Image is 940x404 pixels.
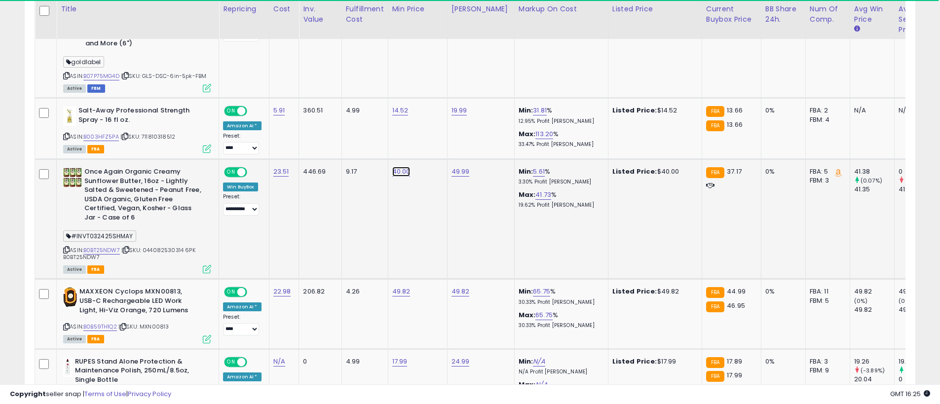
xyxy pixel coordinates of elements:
[519,130,601,148] div: %
[225,358,237,366] span: ON
[854,185,894,194] div: 41.35
[810,296,842,305] div: FBM: 5
[519,311,601,329] div: %
[765,167,798,176] div: 0%
[854,357,894,366] div: 19.26
[519,202,601,209] p: 19.62% Profit [PERSON_NAME]
[905,177,928,184] small: (-100%)
[118,323,169,331] span: | SKU: MXN00813
[612,167,657,176] b: Listed Price:
[519,287,601,305] div: %
[727,120,743,129] span: 13.66
[63,230,136,242] span: #INVT032425SHMAY
[533,106,547,115] a: 31.81
[63,357,73,377] img: 2140uH9svTL._SL40_.jpg
[87,265,104,274] span: FBA
[899,305,939,314] div: 49.82
[519,4,604,14] div: Markup on Cost
[854,167,894,176] div: 41.38
[519,357,533,366] b: Min:
[451,106,467,115] a: 19.99
[612,167,694,176] div: $40.00
[128,389,171,399] a: Privacy Policy
[519,106,533,115] b: Min:
[78,106,198,127] b: Salt-Away Professional Strength Spray - 16 fl oz.
[612,357,694,366] div: $17.99
[810,366,842,375] div: FBM: 9
[63,265,86,274] span: All listings currently available for purchase on Amazon
[346,106,380,115] div: 4.99
[810,287,842,296] div: FBA: 11
[451,167,470,177] a: 49.99
[519,287,533,296] b: Min:
[861,367,885,374] small: (-3.89%)
[451,287,470,296] a: 49.82
[612,287,657,296] b: Listed Price:
[899,4,935,35] div: Avg Selling Price
[519,141,601,148] p: 33.47% Profit [PERSON_NAME]
[899,297,912,305] small: (0%)
[223,302,262,311] div: Amazon AI *
[810,167,842,176] div: FBA: 5
[225,168,237,177] span: ON
[727,167,742,176] span: 37.17
[535,190,551,200] a: 41.73
[223,183,258,191] div: Win BuyBox
[10,390,171,399] div: seller snap | |
[706,357,724,368] small: FBA
[519,190,536,199] b: Max:
[519,368,601,375] p: N/A Profit [PERSON_NAME]
[223,4,265,14] div: Repricing
[706,106,724,117] small: FBA
[899,106,931,115] div: N/A
[765,106,798,115] div: 0%
[303,4,337,25] div: Inv. value
[346,167,380,176] div: 9.17
[246,107,262,115] span: OFF
[61,4,215,14] div: Title
[63,84,86,93] span: All listings currently available for purchase on Amazon
[246,358,262,366] span: OFF
[392,357,408,367] a: 17.99
[225,107,237,115] span: ON
[223,372,262,381] div: Amazon AI *
[899,287,939,296] div: 49.82
[519,118,601,125] p: 12.95% Profit [PERSON_NAME]
[75,357,195,387] b: RUPES Stand Alone Protection & Maintenance Polish, 250mL/8.5oz, Single Bottle
[519,167,601,185] div: %
[519,190,601,209] div: %
[854,305,894,314] div: 49.82
[535,310,553,320] a: 65.75
[63,287,77,307] img: 41yb6DXY8pL._SL40_.jpg
[519,129,536,139] b: Max:
[346,4,384,25] div: Fulfillment Cost
[612,287,694,296] div: $49.82
[303,287,334,296] div: 206.82
[223,121,262,130] div: Amazon AI *
[79,287,199,317] b: MAXXEON Cyclops MXN00813, USB-C Rechargeable LED Work Light, Hi-Viz Orange, 720 Lumens
[706,287,724,298] small: FBA
[63,167,82,187] img: 614L5HEZRjL._SL40_.jpg
[854,25,860,34] small: Avg Win Price.
[87,84,105,93] span: FBM
[519,322,601,329] p: 30.33% Profit [PERSON_NAME]
[727,106,743,115] span: 13.66
[854,4,890,25] div: Avg Win Price
[519,106,601,124] div: %
[519,167,533,176] b: Min:
[392,106,409,115] a: 14.52
[346,287,380,296] div: 4.26
[83,246,120,255] a: B0BT25NDW7
[899,357,939,366] div: 19.77
[519,179,601,185] p: 3.30% Profit [PERSON_NAME]
[303,357,334,366] div: 0
[63,106,211,152] div: ASIN:
[346,357,380,366] div: 4.99
[63,56,104,68] span: goldlabel
[706,4,757,25] div: Current Buybox Price
[10,389,46,399] strong: Copyright
[706,301,724,312] small: FBA
[727,370,742,380] span: 17.99
[63,145,86,153] span: All listings currently available for purchase on Amazon
[612,4,698,14] div: Listed Price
